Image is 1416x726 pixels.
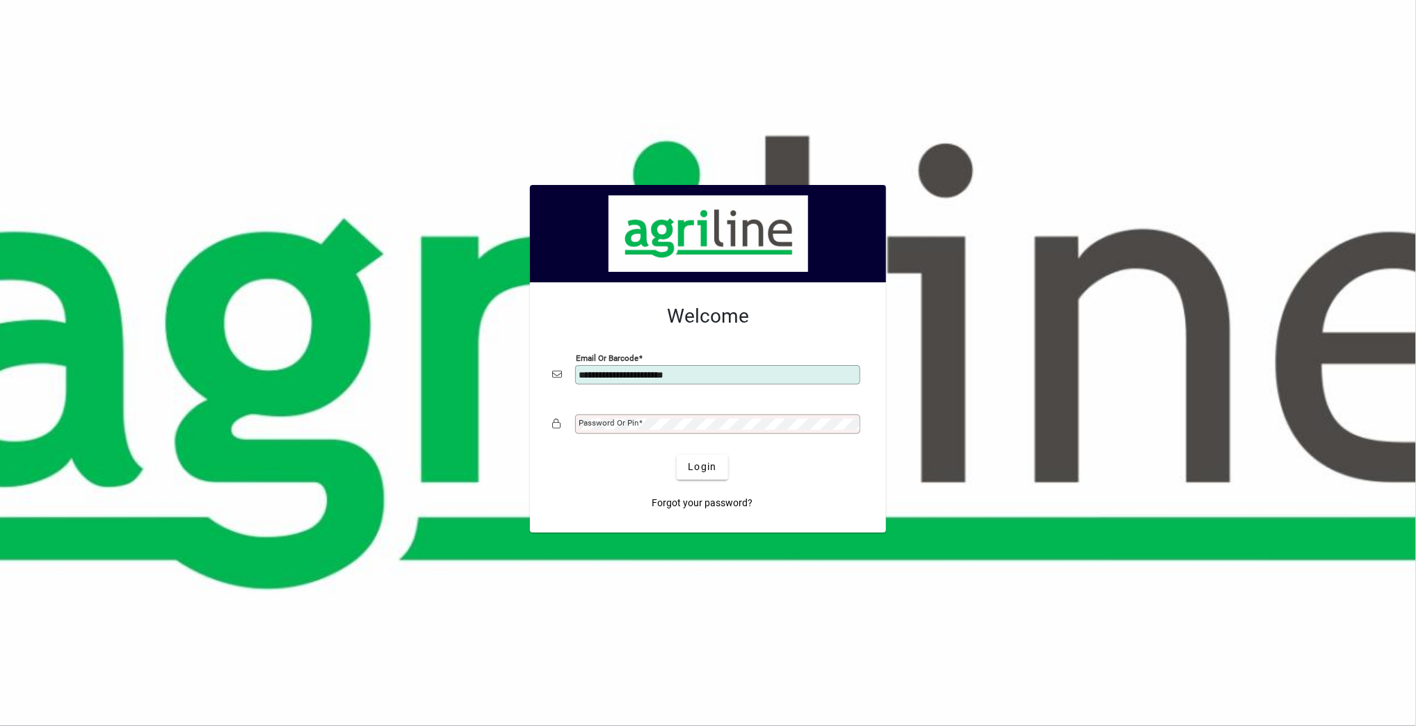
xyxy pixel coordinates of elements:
[579,418,638,428] mat-label: Password or Pin
[677,455,727,480] button: Login
[576,353,638,362] mat-label: Email or Barcode
[647,491,759,516] a: Forgot your password?
[688,460,716,474] span: Login
[552,305,864,328] h2: Welcome
[652,496,753,510] span: Forgot your password?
